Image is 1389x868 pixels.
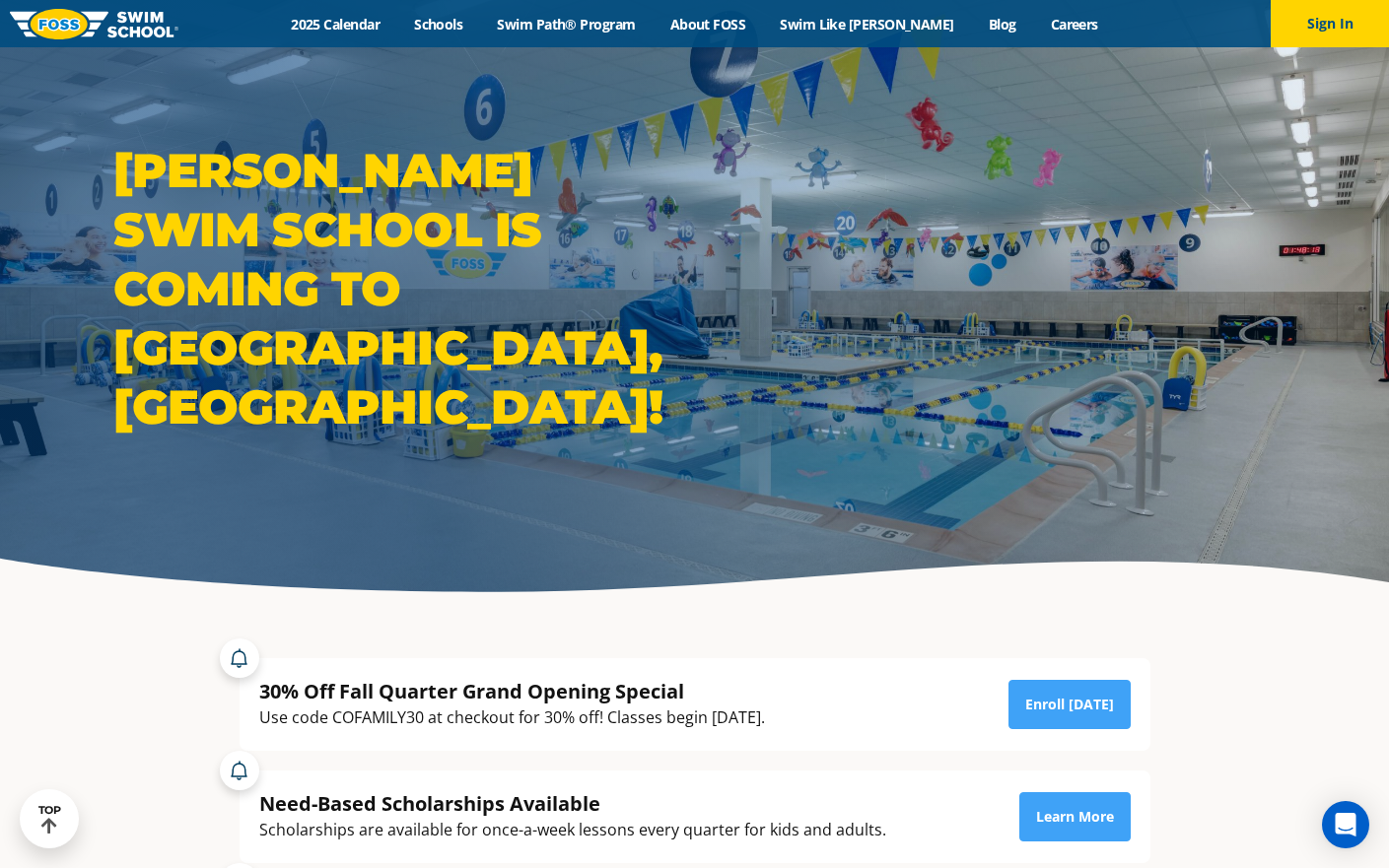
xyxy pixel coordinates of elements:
a: Swim Path® Program [480,15,653,33]
a: Blog [971,15,1033,33]
div: 30% Off Fall Quarter Grand Opening Special [259,678,765,704]
div: Need-Based Scholarships Available [259,790,886,817]
div: Open Intercom Messenger [1322,801,1369,848]
div: Scholarships are available for once-a-week lessons every quarter for kids and adults. [259,817,886,843]
a: Learn More [1019,792,1131,841]
img: FOSS Swim School Logo [10,9,178,39]
a: Enroll [DATE] [1008,680,1131,729]
div: Use code COFAMILY30 at checkout for 30% off! Classes begin [DATE]. [259,704,765,731]
a: Schools [397,15,480,33]
a: Swim Like [PERSON_NAME] [763,15,972,33]
a: About FOSS [653,15,763,33]
div: TOP [38,804,61,835]
h1: [PERSON_NAME] Swim School is coming to [GEOGRAPHIC_DATA], [GEOGRAPHIC_DATA]! [113,141,685,436]
a: Careers [1033,15,1115,33]
a: 2025 Calendar [274,15,397,33]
